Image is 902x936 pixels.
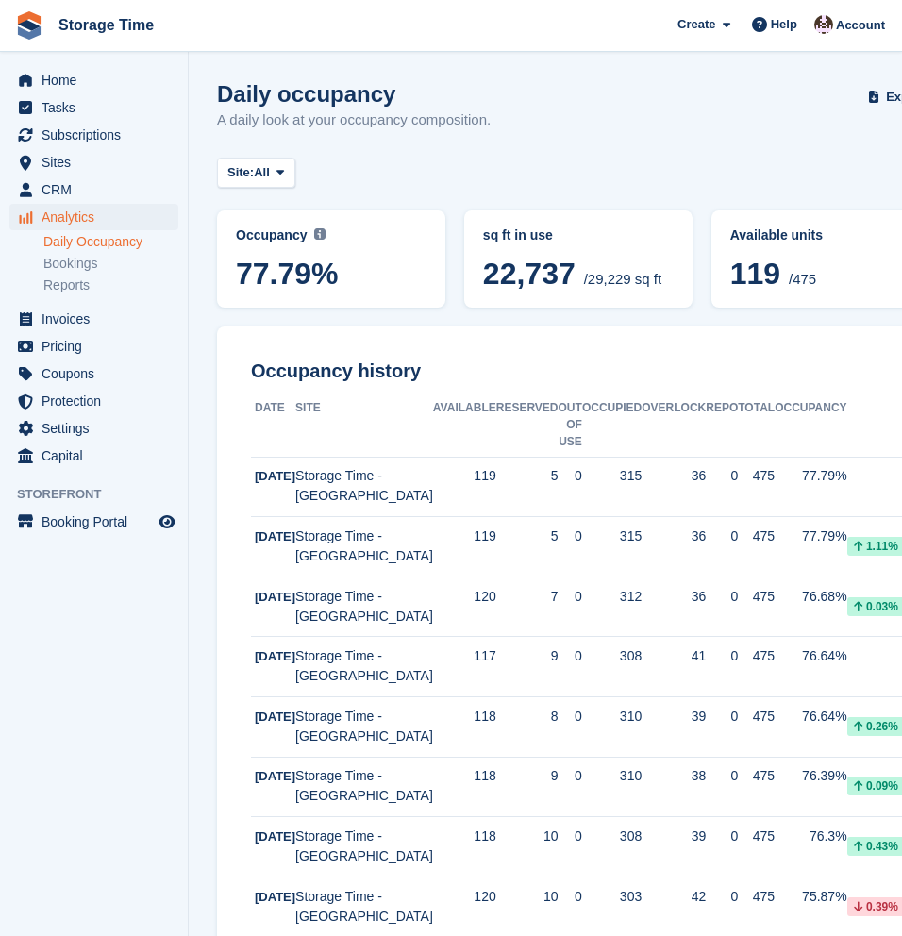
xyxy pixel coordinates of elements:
[738,817,775,877] td: 475
[706,466,738,486] div: 0
[42,149,155,175] span: Sites
[43,255,178,273] a: Bookings
[496,697,559,758] td: 8
[433,757,496,817] td: 118
[496,757,559,817] td: 9
[559,457,582,517] td: 0
[9,122,178,148] a: menu
[17,485,188,504] span: Storefront
[42,94,155,121] span: Tasks
[433,577,496,637] td: 120
[9,67,178,93] a: menu
[483,227,553,242] span: sq ft in use
[295,517,433,577] td: Storage Time - [GEOGRAPHIC_DATA]
[295,577,433,637] td: Storage Time - [GEOGRAPHIC_DATA]
[236,257,426,291] span: 77.79%
[9,306,178,332] a: menu
[255,829,295,844] span: [DATE]
[496,577,559,637] td: 7
[559,697,582,758] td: 0
[836,16,885,35] span: Account
[559,757,582,817] td: 0
[771,15,797,34] span: Help
[706,587,738,607] div: 0
[9,388,178,414] a: menu
[706,887,738,907] div: 0
[642,526,706,546] div: 36
[706,393,738,458] th: Repo
[496,637,559,697] td: 9
[559,517,582,577] td: 0
[814,15,833,34] img: Saeed
[42,176,155,203] span: CRM
[251,393,295,458] th: Date
[559,577,582,637] td: 0
[255,469,295,483] span: [DATE]
[738,697,775,758] td: 475
[559,637,582,697] td: 0
[9,415,178,442] a: menu
[227,163,254,182] span: Site:
[706,766,738,786] div: 0
[236,226,426,245] abbr: Current percentage of sq ft occupied
[706,827,738,846] div: 0
[582,766,642,786] div: 310
[42,388,155,414] span: Protection
[496,457,559,517] td: 5
[255,769,295,783] span: [DATE]
[42,443,155,469] span: Capital
[706,707,738,727] div: 0
[582,466,642,486] div: 315
[496,393,559,458] th: Reserved
[582,887,642,907] div: 303
[738,517,775,577] td: 475
[295,757,433,817] td: Storage Time - [GEOGRAPHIC_DATA]
[255,710,295,724] span: [DATE]
[42,509,155,535] span: Booking Portal
[295,697,433,758] td: Storage Time - [GEOGRAPHIC_DATA]
[9,443,178,469] a: menu
[642,707,706,727] div: 39
[706,526,738,546] div: 0
[738,393,775,458] th: Total
[433,697,496,758] td: 118
[582,646,642,666] div: 308
[642,393,706,458] th: Overlock
[775,457,846,517] td: 77.79%
[15,11,43,40] img: stora-icon-8386f47178a22dfd0bd8f6a31ec36ba5ce8667c1dd55bd0f319d3a0aa187defe.svg
[677,15,715,34] span: Create
[433,457,496,517] td: 119
[42,67,155,93] span: Home
[642,887,706,907] div: 42
[433,817,496,877] td: 118
[51,9,161,41] a: Storage Time
[42,415,155,442] span: Settings
[295,457,433,517] td: Storage Time - [GEOGRAPHIC_DATA]
[483,226,674,245] abbr: Current breakdown of %{unit} occupied
[642,466,706,486] div: 36
[433,517,496,577] td: 119
[9,149,178,175] a: menu
[43,233,178,251] a: Daily Occupancy
[642,827,706,846] div: 39
[254,163,270,182] span: All
[42,333,155,359] span: Pricing
[642,646,706,666] div: 41
[43,276,178,294] a: Reports
[156,510,178,533] a: Preview store
[42,306,155,332] span: Invoices
[738,637,775,697] td: 475
[775,757,846,817] td: 76.39%
[9,204,178,230] a: menu
[255,890,295,904] span: [DATE]
[255,590,295,604] span: [DATE]
[295,393,433,458] th: Site
[730,257,780,291] span: 119
[559,393,582,458] th: Out of Use
[314,228,326,240] img: icon-info-grey-7440780725fd019a000dd9b08b2336e03edf1995a4989e88bcd33f0948082b44.svg
[42,360,155,387] span: Coupons
[433,393,496,458] th: Available
[217,158,295,189] button: Site: All
[255,649,295,663] span: [DATE]
[642,587,706,607] div: 36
